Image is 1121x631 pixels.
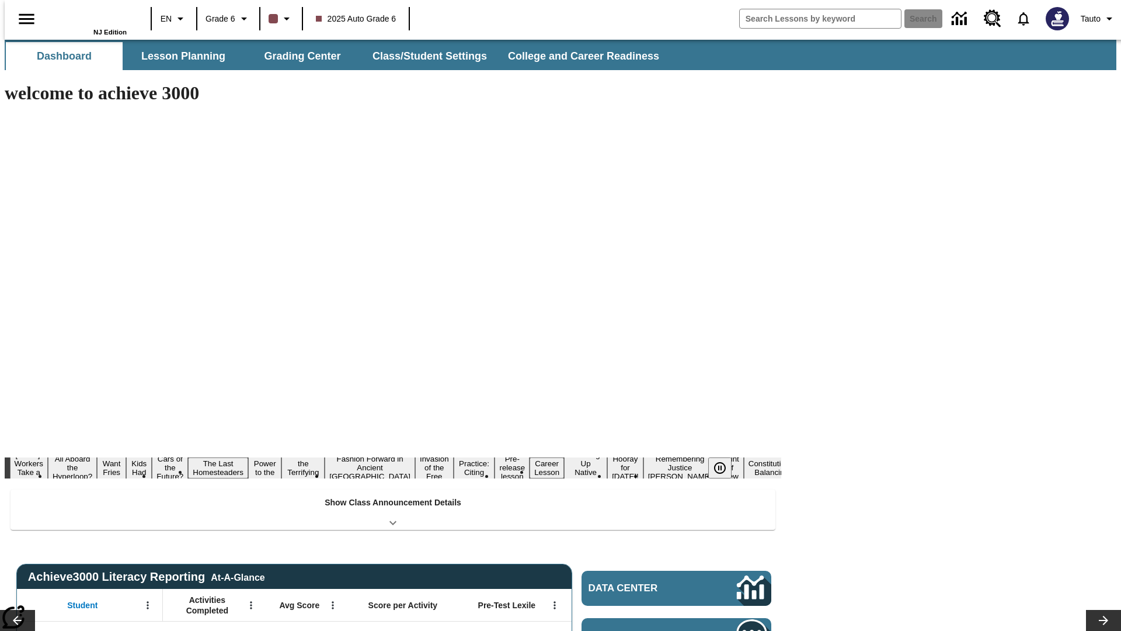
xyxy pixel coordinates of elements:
button: Slide 10 The Invasion of the Free CD [415,444,454,491]
span: 2025 Auto Grade 6 [316,13,396,25]
div: SubNavbar [5,42,670,70]
button: Slide 7 Solar Power to the People [248,449,282,487]
button: Select a new avatar [1039,4,1076,34]
button: Slide 1 Labor Day: Workers Take a Stand [10,449,48,487]
span: Tauto [1081,13,1101,25]
button: Slide 5 Cars of the Future? [152,453,188,483]
span: Activities Completed [169,595,246,616]
button: Slide 13 Career Lesson [530,457,564,479]
div: At-A-Glance [211,570,264,583]
a: Data Center [945,3,977,35]
button: Slide 3 Do You Want Fries With That? [97,440,126,496]
button: Profile/Settings [1076,8,1121,29]
button: Open Menu [546,597,563,614]
span: Data Center [589,583,698,594]
button: Slide 6 The Last Homesteaders [188,457,248,479]
span: Student [67,600,98,611]
div: Home [51,4,127,36]
button: Slide 4 Dirty Jobs Kids Had To Do [126,440,152,496]
button: Slide 9 Fashion Forward in Ancient Rome [325,453,415,483]
button: Slide 8 Attack of the Terrifying Tomatoes [281,449,325,487]
button: Slide 14 Cooking Up Native Traditions [564,449,607,487]
img: Avatar [1046,7,1069,30]
button: Open Menu [242,597,260,614]
button: Slide 11 Mixed Practice: Citing Evidence [454,449,495,487]
button: Slide 15 Hooray for Constitution Day! [607,453,643,483]
span: NJ Edition [93,29,127,36]
p: Show Class Announcement Details [325,497,461,509]
a: Data Center [582,571,771,606]
button: Language: EN, Select a language [155,8,193,29]
button: Slide 16 Remembering Justice O'Connor [643,453,717,483]
h1: welcome to achieve 3000 [5,82,781,104]
a: Notifications [1008,4,1039,34]
button: Class/Student Settings [363,42,496,70]
button: Slide 2 All Aboard the Hyperloop? [48,453,97,483]
input: search field [740,9,901,28]
div: SubNavbar [5,40,1116,70]
button: Slide 12 Pre-release lesson [495,453,530,483]
button: Lesson Planning [125,42,242,70]
button: Lesson carousel, Next [1086,610,1121,631]
span: Grade 6 [206,13,235,25]
span: EN [161,13,172,25]
button: Dashboard [6,42,123,70]
span: Avg Score [279,600,319,611]
div: Show Class Announcement Details [11,490,775,530]
span: Pre-Test Lexile [478,600,536,611]
button: Grade: Grade 6, Select a grade [201,8,256,29]
button: Open side menu [9,2,44,36]
button: Grading Center [244,42,361,70]
button: Pause [708,457,732,479]
button: Slide 18 The Constitution's Balancing Act [744,449,800,487]
span: Score per Activity [368,600,438,611]
button: Open Menu [139,597,156,614]
button: Open Menu [324,597,342,614]
div: Pause [708,457,743,479]
span: Achieve3000 Literacy Reporting [28,570,265,584]
a: Resource Center, Will open in new tab [977,3,1008,34]
button: Class color is dark brown. Change class color [264,8,298,29]
button: College and Career Readiness [499,42,669,70]
a: Home [51,5,127,29]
